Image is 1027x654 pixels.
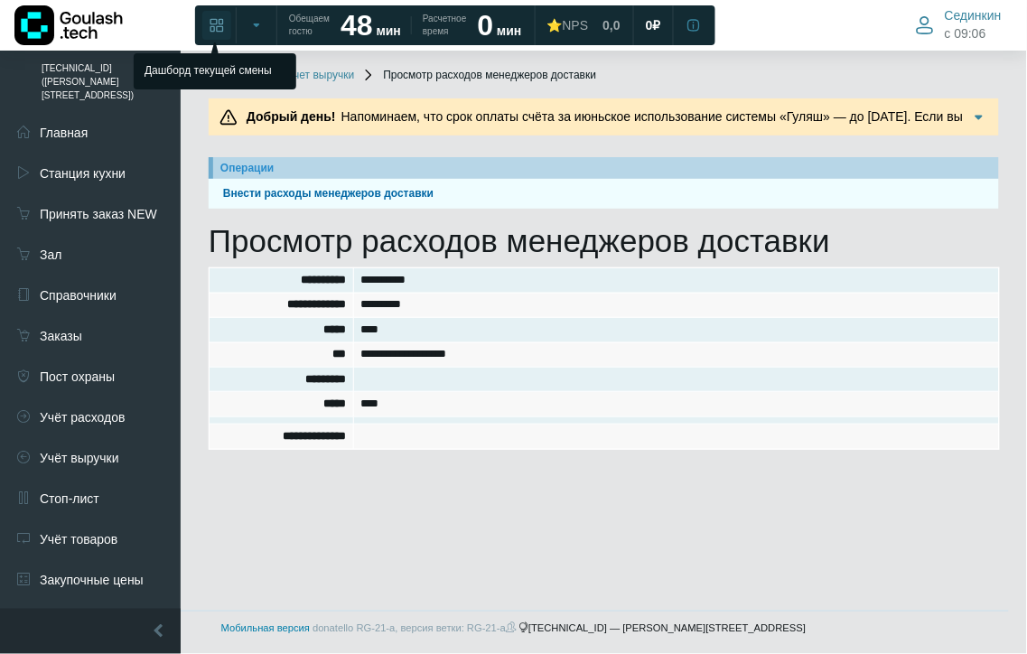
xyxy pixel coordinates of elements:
[209,222,999,260] h1: Просмотр расходов менеджеров доставки
[653,17,661,33] span: ₽
[970,108,988,126] img: Подробнее
[563,18,589,33] span: NPS
[945,24,986,43] span: c 09:06
[602,17,620,33] span: 0,0
[497,23,521,38] span: мин
[14,5,123,45] img: Логотип компании Goulash.tech
[221,622,310,633] a: Мобильная версия
[145,64,272,77] span: Дашборд текущей смены
[241,109,963,162] span: Напоминаем, что срок оплаты счёта за июньское использование системы «Гуляш» — до [DATE]. Если вы ...
[220,160,992,176] div: Операции
[547,17,589,33] div: ⭐
[266,69,355,83] a: Учет выручки
[219,108,238,126] img: Предупреждение
[377,23,401,38] span: мин
[216,185,992,202] a: Внести расходы менеджеров доставки
[361,69,596,83] span: Просмотр расходов менеджеров доставки
[423,13,466,38] span: Расчетное время
[646,17,653,33] span: 0
[313,622,518,633] span: donatello RG-21-a, версия ветки: RG-21-a
[289,13,330,38] span: Обещаем гостю
[945,7,1002,23] span: Сединкин
[635,9,672,42] a: 0 ₽
[247,109,336,124] b: Добрый день!
[905,4,1013,46] button: Сединкин c 09:06
[18,611,1009,645] footer: [TECHNICAL_ID] — [PERSON_NAME][STREET_ADDRESS]
[478,9,494,42] strong: 0
[341,9,373,42] strong: 48
[278,9,533,42] a: Обещаем гостю 48 мин Расчетное время 0 мин
[537,9,631,42] a: ⭐NPS 0,0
